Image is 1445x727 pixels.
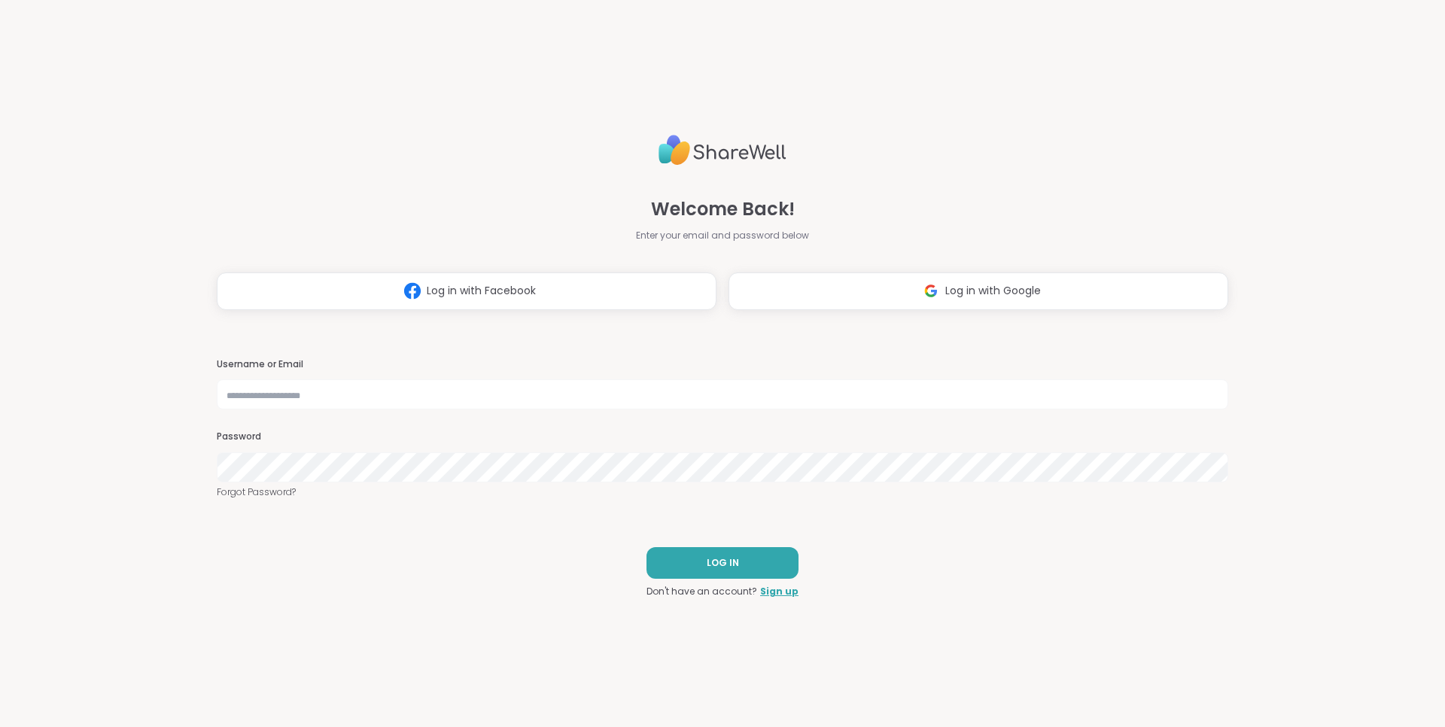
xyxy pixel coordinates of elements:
button: LOG IN [646,547,799,579]
img: ShareWell Logomark [398,277,427,305]
span: Enter your email and password below [636,229,809,242]
img: ShareWell Logomark [917,277,945,305]
h3: Username or Email [217,358,1228,371]
span: Welcome Back! [651,196,795,223]
button: Log in with Google [729,272,1228,310]
h3: Password [217,430,1228,443]
button: Log in with Facebook [217,272,716,310]
img: ShareWell Logo [659,129,786,172]
span: LOG IN [707,556,739,570]
a: Sign up [760,585,799,598]
a: Forgot Password? [217,485,1228,499]
span: Don't have an account? [646,585,757,598]
span: Log in with Facebook [427,283,536,299]
span: Log in with Google [945,283,1041,299]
